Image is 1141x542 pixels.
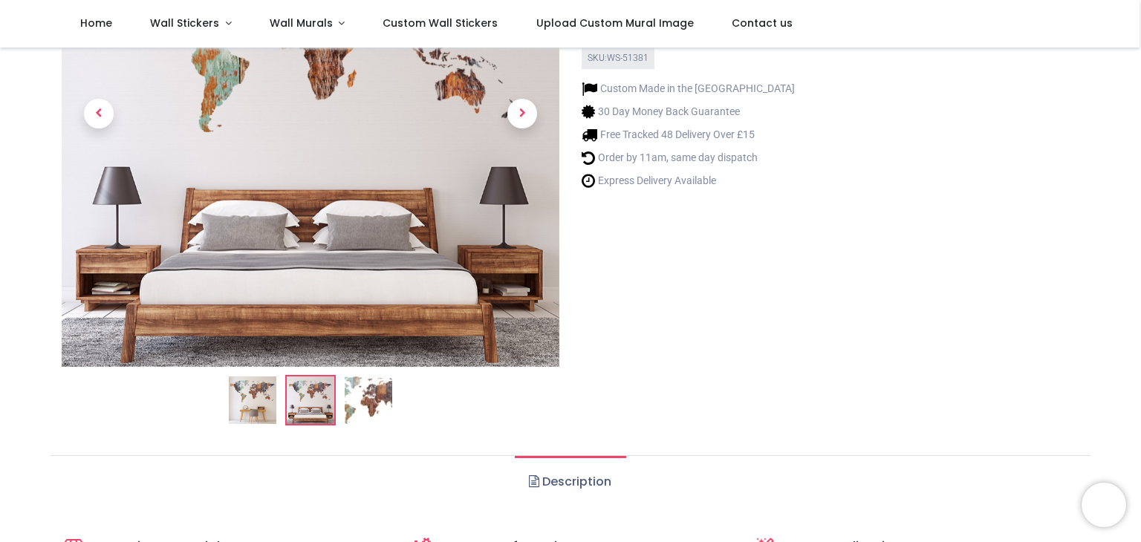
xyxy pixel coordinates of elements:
img: Wood Effect World Map Wall Sticker [229,376,276,424]
li: Free Tracked 48 Delivery Over £15 [582,127,795,143]
li: Custom Made in the [GEOGRAPHIC_DATA] [582,81,795,97]
img: WS-51381-02 [287,376,334,424]
span: Upload Custom Mural Image [536,16,694,30]
span: Wall Stickers [150,16,219,30]
span: Home [80,16,112,30]
span: Wall Murals [270,16,333,30]
span: Next [507,98,537,128]
span: Custom Wall Stickers [383,16,498,30]
div: SKU: WS-51381 [582,48,654,69]
li: Express Delivery Available [582,173,795,189]
img: WS-51381-03 [345,376,392,424]
span: Contact us [732,16,793,30]
li: Order by 11am, same day dispatch [582,150,795,166]
li: 30 Day Money Back Guarantee [582,104,795,120]
iframe: Brevo live chat [1082,483,1126,527]
span: Previous [84,98,114,128]
a: Description [515,456,625,508]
